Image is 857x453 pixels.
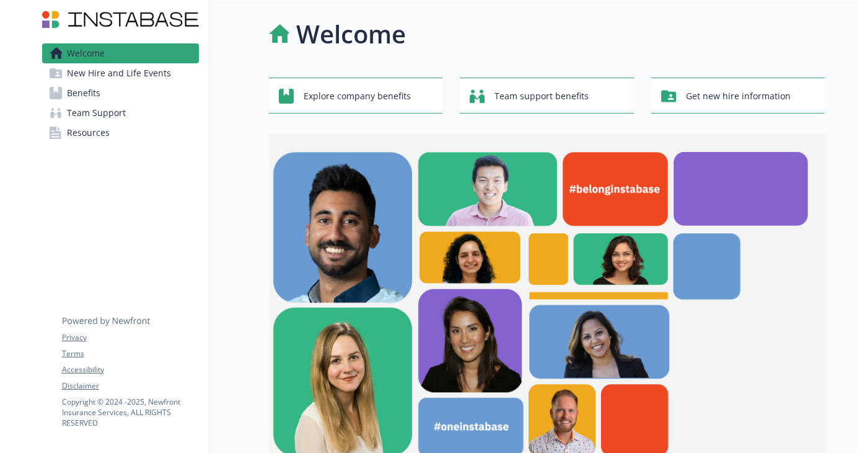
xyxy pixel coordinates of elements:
[42,103,199,123] a: Team Support
[67,123,110,143] span: Resources
[651,78,825,114] button: Get new hire information
[494,84,589,108] span: Team support benefits
[67,43,105,63] span: Welcome
[67,83,100,103] span: Benefits
[42,63,199,83] a: New Hire and Life Events
[460,78,634,114] button: Team support benefits
[304,84,411,108] span: Explore company benefits
[269,78,443,114] button: Explore company benefits
[42,123,199,143] a: Resources
[67,103,126,123] span: Team Support
[686,84,791,108] span: Get new hire information
[62,380,198,392] a: Disclaimer
[62,348,198,359] a: Terms
[62,332,198,343] a: Privacy
[296,16,406,53] h1: Welcome
[42,43,199,63] a: Welcome
[62,397,198,428] p: Copyright © 2024 - 2025 , Newfront Insurance Services, ALL RIGHTS RESERVED
[62,364,198,375] a: Accessibility
[67,63,171,83] span: New Hire and Life Events
[42,83,199,103] a: Benefits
